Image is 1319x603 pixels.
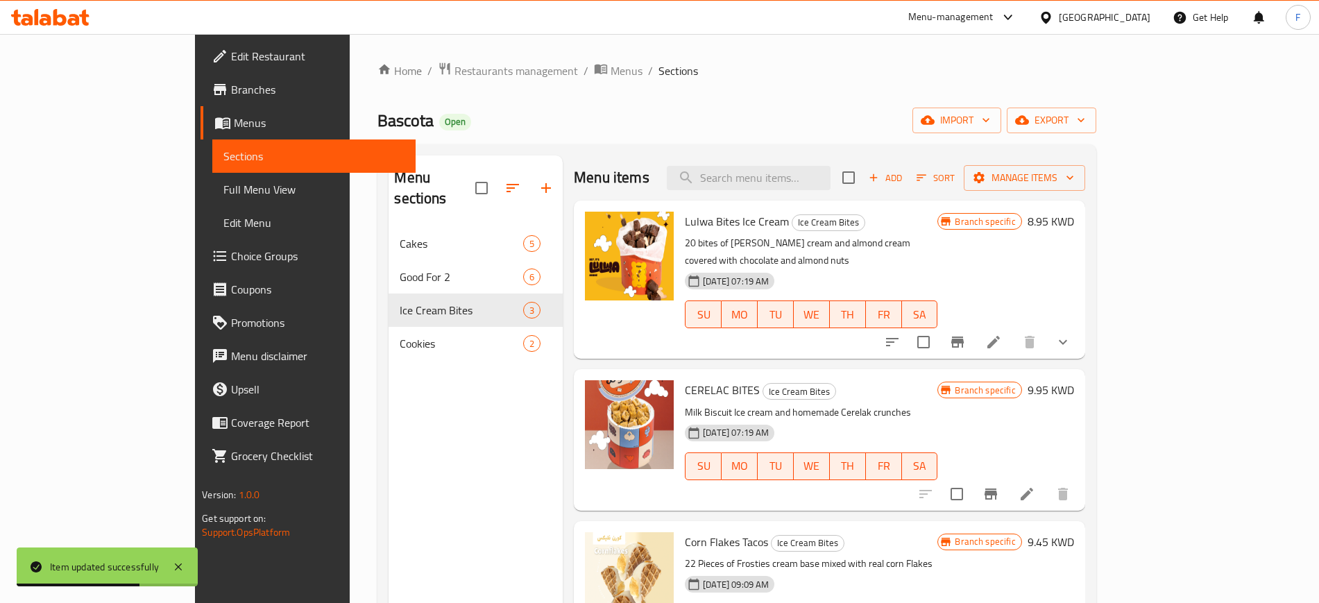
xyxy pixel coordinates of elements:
span: 6 [524,271,540,284]
div: Item updated successfully [50,559,159,575]
button: MO [722,452,758,480]
span: 2 [524,337,540,350]
span: Coverage Report [231,414,404,431]
span: 3 [524,304,540,317]
a: Sections [212,139,415,173]
button: Add [863,167,908,189]
span: Sort items [908,167,964,189]
button: Branch-specific-item [974,477,1007,511]
span: Lulwa Bites Ice Cream [685,211,789,232]
img: CERELAC BITES [585,380,674,469]
a: Choice Groups [201,239,415,273]
a: Menus [594,62,643,80]
a: Upsell [201,373,415,406]
span: Edit Restaurant [231,48,404,65]
span: Branches [231,81,404,98]
button: FR [866,452,902,480]
span: MO [727,305,752,325]
div: Good For 26 [389,260,563,294]
span: Sort [917,170,955,186]
div: items [523,235,541,252]
h6: 9.45 KWD [1028,532,1074,552]
li: / [584,62,588,79]
div: Ice Cream Bites [400,302,523,319]
p: Milk Biscuit Ice cream and homemade Cerelak crunches [685,404,937,421]
button: SA [902,452,938,480]
button: WE [794,300,830,328]
h6: 8.95 KWD [1028,212,1074,231]
span: MO [727,456,752,476]
button: TU [758,300,794,328]
span: SU [691,456,716,476]
span: Select section [834,163,863,192]
input: search [667,166,831,190]
div: items [523,335,541,352]
li: / [648,62,653,79]
div: [GEOGRAPHIC_DATA] [1059,10,1150,25]
span: TU [763,456,788,476]
span: WE [799,305,824,325]
span: Corn Flakes Tacos [685,532,768,552]
div: Ice Cream Bites3 [389,294,563,327]
span: Sections [223,148,404,164]
span: Coupons [231,281,404,298]
button: TH [830,300,866,328]
span: Restaurants management [454,62,578,79]
span: TH [835,456,860,476]
span: Edit Menu [223,214,404,231]
a: Grocery Checklist [201,439,415,473]
span: Ice Cream Bites [763,384,835,400]
div: Ice Cream Bites [771,535,844,552]
div: Cakes [400,235,523,252]
div: items [523,302,541,319]
span: Branch specific [949,535,1021,548]
span: Cookies [400,335,523,352]
button: SA [902,300,938,328]
span: SA [908,456,933,476]
span: Ice Cream Bites [792,214,865,230]
a: Restaurants management [438,62,578,80]
span: FR [871,305,896,325]
img: Lulwa Bites Ice Cream [585,212,674,300]
a: Edit Restaurant [201,40,415,73]
span: Version: [202,486,236,504]
span: Good For 2 [400,269,523,285]
span: F [1295,10,1300,25]
p: 22 Pieces of Frosties cream base mixed with real corn Flakes [685,555,937,572]
nav: Menu sections [389,221,563,366]
span: FR [871,456,896,476]
div: Cakes5 [389,227,563,260]
button: import [912,108,1001,133]
span: [DATE] 07:19 AM [697,275,774,288]
nav: breadcrumb [377,62,1096,80]
span: CERELAC BITES [685,380,760,400]
span: Select to update [942,479,971,509]
a: Edit Menu [212,206,415,239]
div: items [523,269,541,285]
button: sort-choices [876,325,909,359]
span: Grocery Checklist [231,448,404,464]
span: Branch specific [949,384,1021,397]
div: Ice Cream Bites [763,383,836,400]
span: TH [835,305,860,325]
div: Ice Cream Bites [792,214,865,231]
span: Select all sections [467,173,496,203]
button: SU [685,300,722,328]
span: Open [439,116,471,128]
span: TU [763,305,788,325]
span: Menus [611,62,643,79]
button: Manage items [964,165,1085,191]
span: Manage items [975,169,1074,187]
a: Menu disclaimer [201,339,415,373]
button: FR [866,300,902,328]
button: Sort [913,167,958,189]
span: Menu disclaimer [231,348,404,364]
a: Coupons [201,273,415,306]
h2: Menu sections [394,167,475,209]
span: Sections [658,62,698,79]
span: Branch specific [949,215,1021,228]
span: import [924,112,990,129]
span: WE [799,456,824,476]
span: SA [908,305,933,325]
